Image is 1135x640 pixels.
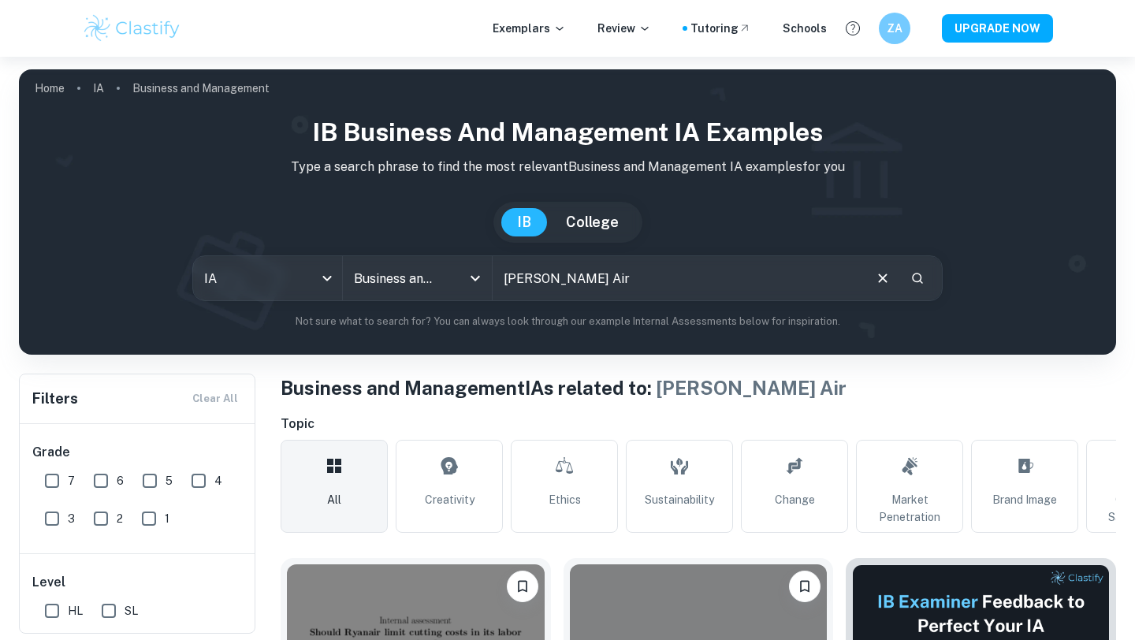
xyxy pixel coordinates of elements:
button: Clear [868,263,898,293]
p: Business and Management [132,80,270,97]
button: UPGRADE NOW [942,14,1053,43]
span: All [327,491,341,508]
span: [PERSON_NAME] Air [656,377,847,399]
p: Type a search phrase to find the most relevant Business and Management IA examples for you [32,158,1103,177]
button: Bookmark [507,571,538,602]
h1: Business and Management IAs related to: [281,374,1116,402]
span: Sustainability [645,491,714,508]
div: IA [193,256,342,300]
p: Not sure what to search for? You can always look through our example Internal Assessments below f... [32,314,1103,329]
img: profile cover [19,69,1116,355]
span: Ethics [549,491,581,508]
span: 7 [68,472,75,489]
span: Change [775,491,815,508]
h6: Level [32,573,244,592]
img: Clastify logo [82,13,182,44]
h6: Topic [281,415,1116,433]
h1: IB Business and Management IA examples [32,113,1103,151]
button: Search [904,265,931,292]
h6: Filters [32,388,78,410]
button: IB [501,208,547,236]
p: Exemplars [493,20,566,37]
button: Bookmark [789,571,821,602]
a: IA [93,77,104,99]
span: HL [68,602,83,620]
span: 2 [117,510,123,527]
span: 6 [117,472,124,489]
button: Open [464,267,486,289]
span: 3 [68,510,75,527]
span: SL [125,602,138,620]
a: Tutoring [690,20,751,37]
span: 1 [165,510,169,527]
h6: ZA [886,20,904,37]
span: 5 [166,472,173,489]
button: ZA [879,13,910,44]
a: Home [35,77,65,99]
h6: Grade [32,443,244,462]
input: E.g. tech company expansion, marketing strategies, motivation theories... [493,256,861,300]
span: 4 [214,472,222,489]
button: Help and Feedback [839,15,866,42]
button: College [550,208,634,236]
p: Review [597,20,651,37]
span: Brand Image [992,491,1057,508]
span: Creativity [425,491,474,508]
span: Market Penetration [863,491,956,526]
a: Schools [783,20,827,37]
